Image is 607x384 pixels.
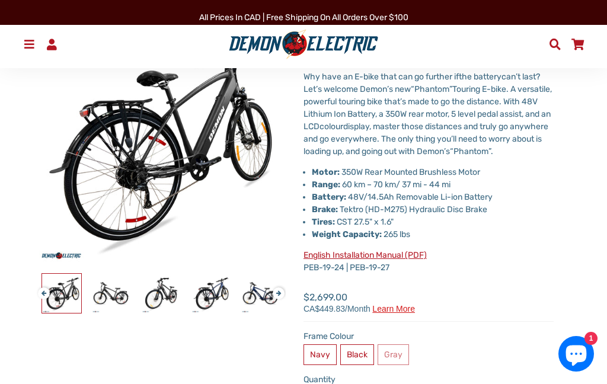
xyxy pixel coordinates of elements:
a: English Installation Manual (PDF) [303,250,427,260]
span: All Prices in CAD | Free shipping on all orders over $100 [199,12,408,23]
span: Phantom [453,146,488,156]
strong: Motor: [312,167,340,177]
span: ”. [488,146,493,156]
span: s new [389,84,411,94]
span: ’ [516,72,517,82]
li: Tektro (HD-M275) Hydraulic Disc Brake [312,203,554,216]
label: Frame Colour [303,330,554,343]
span: s welcome Demon [318,84,387,94]
strong: Brake: [312,204,338,215]
span: ” [449,84,452,94]
span: “ [411,84,414,94]
span: Phantom [414,84,449,94]
img: Phantom Touring eBike - Demon Electric [92,274,131,313]
span: ’ [316,84,318,94]
li: 265 lbs [312,228,554,241]
li: 60 km – 70 km/ 37 mi - 44 mi [312,178,554,191]
strong: Tires: [312,217,335,227]
span: t last [517,72,536,82]
img: Phantom Touring eBike - Demon Electric [42,274,81,313]
label: Navy [303,344,337,365]
span: the battery [459,72,501,82]
span: s made to go the distance. With 48V Lithium Ion Battery, a 350W rear motor, 5 level pedal assist,... [303,97,551,132]
li: CST 27.5" x 1.6" [312,216,554,228]
li: 350W Rear Mounted Brushless Motor [312,166,554,178]
span: ’ [387,84,389,94]
img: Phantom Touring eBike - Demon Electric [142,274,181,313]
strong: Battery: [312,192,346,202]
span: “ [450,146,453,156]
label: Gray [378,344,409,365]
button: Previous [38,281,45,295]
label: Black [340,344,374,365]
span: Let [303,84,316,94]
button: Next [273,281,280,295]
span: $2,699.00 [303,290,415,313]
span: display, master those distances and truly go anywhere and go everywhere. The only thing you [303,121,548,144]
span: colour [320,121,343,132]
img: Demon Electric logo [225,29,382,60]
li: 48V/14.5Ah Removable Li-ion Battery [312,191,554,203]
img: Phantom Touring eBike - Demon Electric [191,274,231,313]
span: can [501,72,516,82]
img: Phantom Touring eBike - Demon Electric [241,274,280,313]
p: PEB-19-24 | PEB-19-27 [303,249,554,274]
span: Wh [303,72,315,82]
span: y have an E-bike that can go further if [315,72,459,82]
inbox-online-store-chat: Shopify online store chat [555,336,598,375]
span: s [446,146,450,156]
span: ? [536,72,540,82]
span: ’ [451,134,453,144]
strong: Range: [312,180,340,190]
strong: Weight Capacity: [312,229,382,239]
span: ’ [444,146,446,156]
span: ’ [400,97,402,107]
